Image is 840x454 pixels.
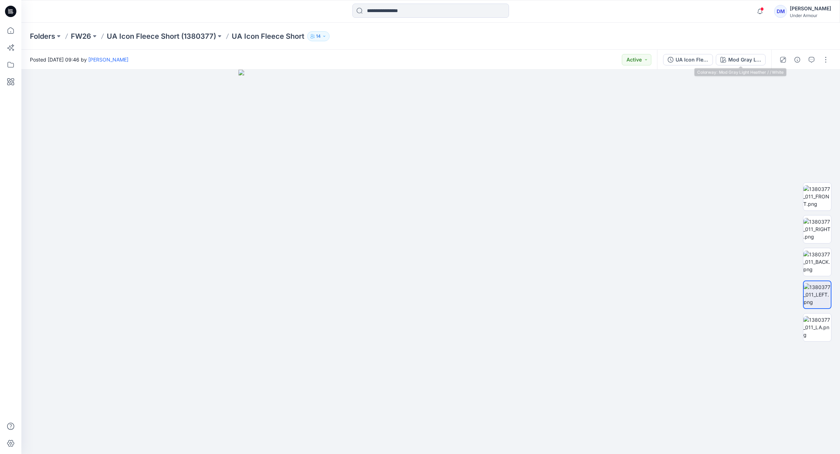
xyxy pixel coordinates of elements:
span: Posted [DATE] 09:46 by [30,56,128,63]
img: 1380377_011_BACK.png [803,251,831,273]
div: Mod Gray Light Heather / / White [728,56,761,64]
button: Details [792,54,803,65]
a: [PERSON_NAME] [88,57,128,63]
img: eyJhbGciOiJIUzI1NiIsImtpZCI6IjAiLCJzbHQiOiJzZXMiLCJ0eXAiOiJKV1QifQ.eyJkYXRhIjp7InR5cGUiOiJzdG9yYW... [238,70,623,454]
div: [PERSON_NAME] [790,4,831,13]
img: 1380377_011_LEFT.png [804,283,831,306]
button: 14 [307,31,330,41]
a: UA Icon Fleece Short (1380377) [107,31,216,41]
img: 1380377_011_FRONT.png [803,185,831,208]
button: Mod Gray Light Heather / / White [716,54,766,65]
p: 14 [316,32,321,40]
p: UA Icon Fleece Short [232,31,304,41]
button: UA Icon Fleece Short [663,54,713,65]
div: UA Icon Fleece Short [676,56,708,64]
img: 1380377_011_RIGHT.png [803,218,831,240]
div: DM [774,5,787,18]
img: 1380377_011_LA.png [803,316,831,338]
a: FW26 [71,31,91,41]
a: Folders [30,31,55,41]
div: Under Armour [790,13,831,18]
